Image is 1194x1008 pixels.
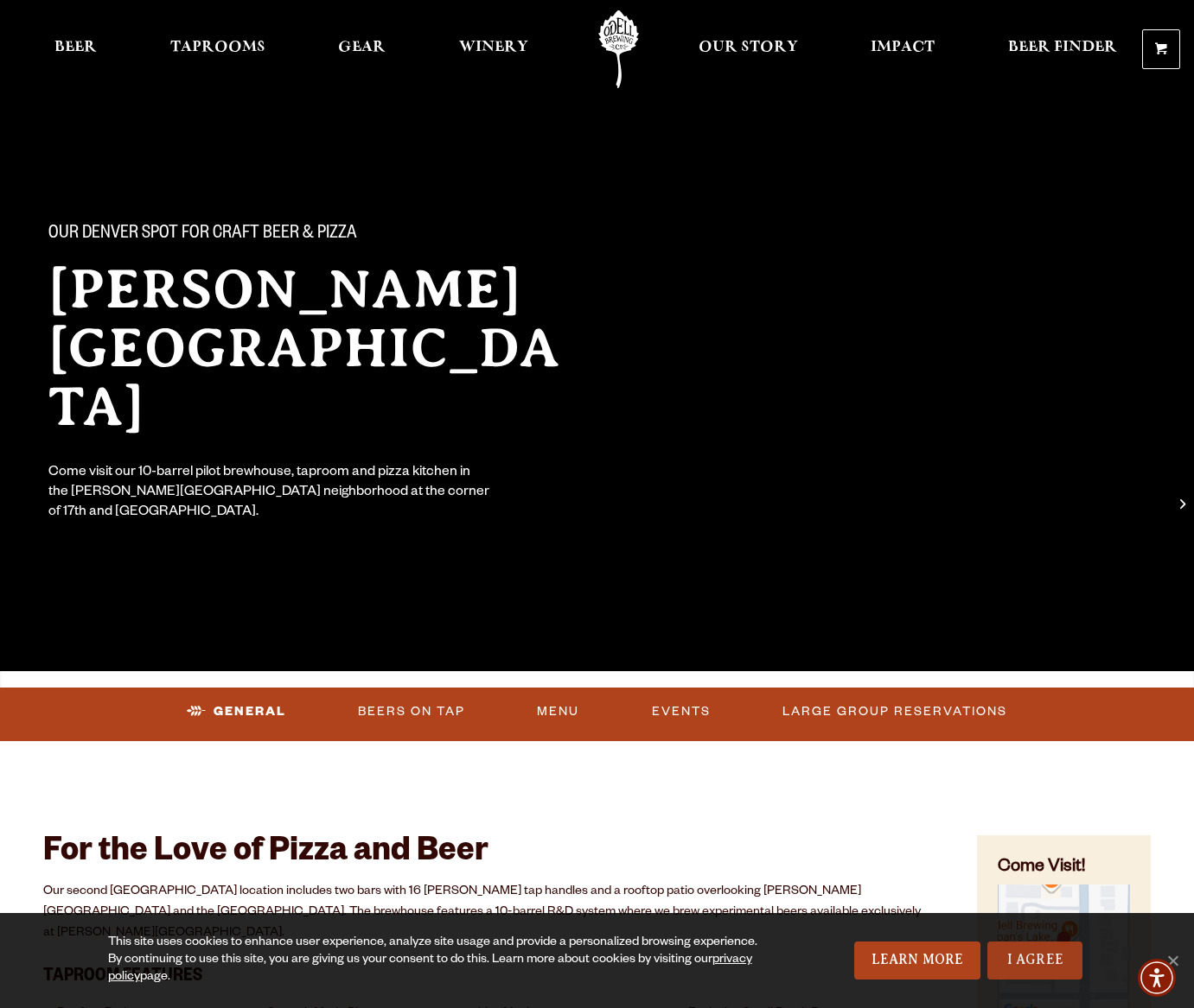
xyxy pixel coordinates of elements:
span: Our Denver spot for craft beer & pizza [48,224,357,246]
a: I Agree [987,941,1082,979]
a: privacy policy [108,954,752,985]
span: Gear [338,41,386,54]
a: General [180,692,293,732]
span: Our Story [699,41,798,54]
a: Large Group Reservations [776,692,1014,732]
h2: [PERSON_NAME][GEOGRAPHIC_DATA] [48,260,588,436]
a: Events [645,692,718,732]
a: Impact [859,10,946,88]
a: Beer Finder [997,10,1128,88]
a: Beer [43,10,108,88]
div: Accessibility Menu [1138,959,1176,997]
h4: Come Visit! [998,856,1130,881]
div: Come visit our 10-barrel pilot brewhouse, taproom and pizza kitchen in the [PERSON_NAME][GEOGRAPH... [48,464,491,523]
a: Our Story [687,10,809,88]
span: Winery [459,41,528,54]
a: Gear [327,10,397,88]
a: Winery [448,10,540,88]
span: Beer [54,41,97,54]
a: Taprooms [159,10,277,88]
p: Our second [GEOGRAPHIC_DATA] location includes two bars with 16 [PERSON_NAME] tap handles and a r... [43,882,934,944]
a: Menu [530,692,586,732]
span: Taprooms [170,41,265,54]
span: Impact [871,41,935,54]
span: Beer Finder [1008,41,1117,54]
div: This site uses cookies to enhance user experience, analyze site usage and provide a personalized ... [108,935,773,986]
a: Odell Home [586,10,651,88]
a: Beers On Tap [351,692,472,732]
a: Learn More [854,941,981,979]
h2: For the Love of Pizza and Beer [43,835,934,873]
